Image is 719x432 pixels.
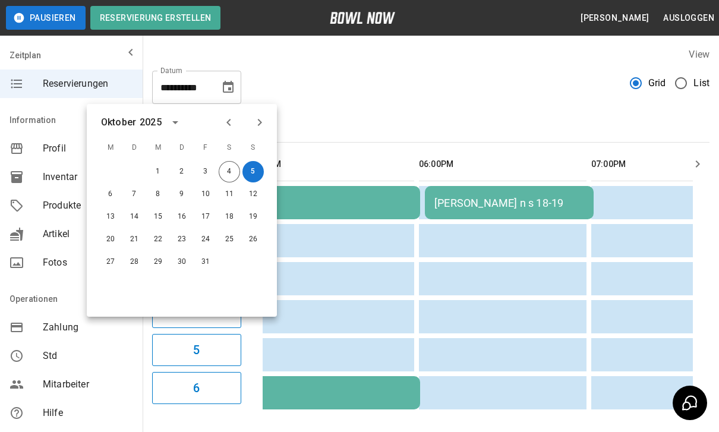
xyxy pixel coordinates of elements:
[330,12,395,24] img: logo
[43,77,133,91] span: Reservierungen
[195,229,216,250] button: 24. Okt. 2025
[43,227,133,241] span: Artikel
[43,198,133,213] span: Produkte
[219,184,240,205] button: 11. Okt. 2025
[242,184,264,205] button: 12. Okt. 2025
[195,161,216,182] button: 3. Okt. 2025
[165,112,185,133] button: calendar view is open, switch to year view
[219,112,239,133] button: Previous month
[100,184,121,205] button: 6. Okt. 2025
[195,251,216,273] button: 31. Okt. 2025
[195,206,216,228] button: 17. Okt. 2025
[171,136,193,160] span: D
[242,136,264,160] span: S
[147,161,169,182] button: 1. Okt. 2025
[152,372,241,404] button: 6
[152,113,709,142] div: inventory tabs
[124,229,145,250] button: 21. Okt. 2025
[434,197,584,209] div: [PERSON_NAME] n s 18-19
[43,377,133,392] span: Mitarbeiter
[219,229,240,250] button: 25. Okt. 2025
[140,115,162,130] div: 2025
[147,251,169,273] button: 29. Okt. 2025
[219,161,240,182] button: 4. Okt. 2025
[6,6,86,30] button: Pausieren
[43,406,133,420] span: Hilfe
[124,136,145,160] span: D
[219,136,240,160] span: S
[171,229,193,250] button: 23. Okt. 2025
[100,251,121,273] button: 27. Okt. 2025
[147,229,169,250] button: 22. Okt. 2025
[171,206,193,228] button: 16. Okt. 2025
[242,229,264,250] button: 26. Okt. 2025
[147,136,169,160] span: M
[195,184,216,205] button: 10. Okt. 2025
[124,206,145,228] button: 14. Okt. 2025
[242,161,264,182] button: 5. Okt. 2025
[216,75,240,99] button: Choose date, selected date is 5. Okt. 2025
[43,256,133,270] span: Fotos
[689,49,709,60] label: View
[100,206,121,228] button: 13. Okt. 2025
[124,251,145,273] button: 28. Okt. 2025
[171,161,193,182] button: 2. Okt. 2025
[43,141,133,156] span: Profil
[90,6,221,30] button: Reservierung erstellen
[576,7,654,29] button: [PERSON_NAME]
[193,379,200,398] h6: 6
[658,7,719,29] button: Ausloggen
[43,320,133,335] span: Zahlung
[147,184,169,205] button: 8. Okt. 2025
[100,136,121,160] span: M
[171,251,193,273] button: 30. Okt. 2025
[124,184,145,205] button: 7. Okt. 2025
[193,340,200,360] h6: 5
[152,334,241,366] button: 5
[43,349,133,363] span: Std
[43,170,133,184] span: Inventar
[219,206,240,228] button: 18. Okt. 2025
[648,76,666,90] span: Grid
[693,76,709,90] span: List
[250,112,270,133] button: Next month
[101,115,136,130] div: Oktober
[100,229,121,250] button: 20. Okt. 2025
[147,206,169,228] button: 15. Okt. 2025
[195,136,216,160] span: F
[242,206,264,228] button: 19. Okt. 2025
[171,184,193,205] button: 9. Okt. 2025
